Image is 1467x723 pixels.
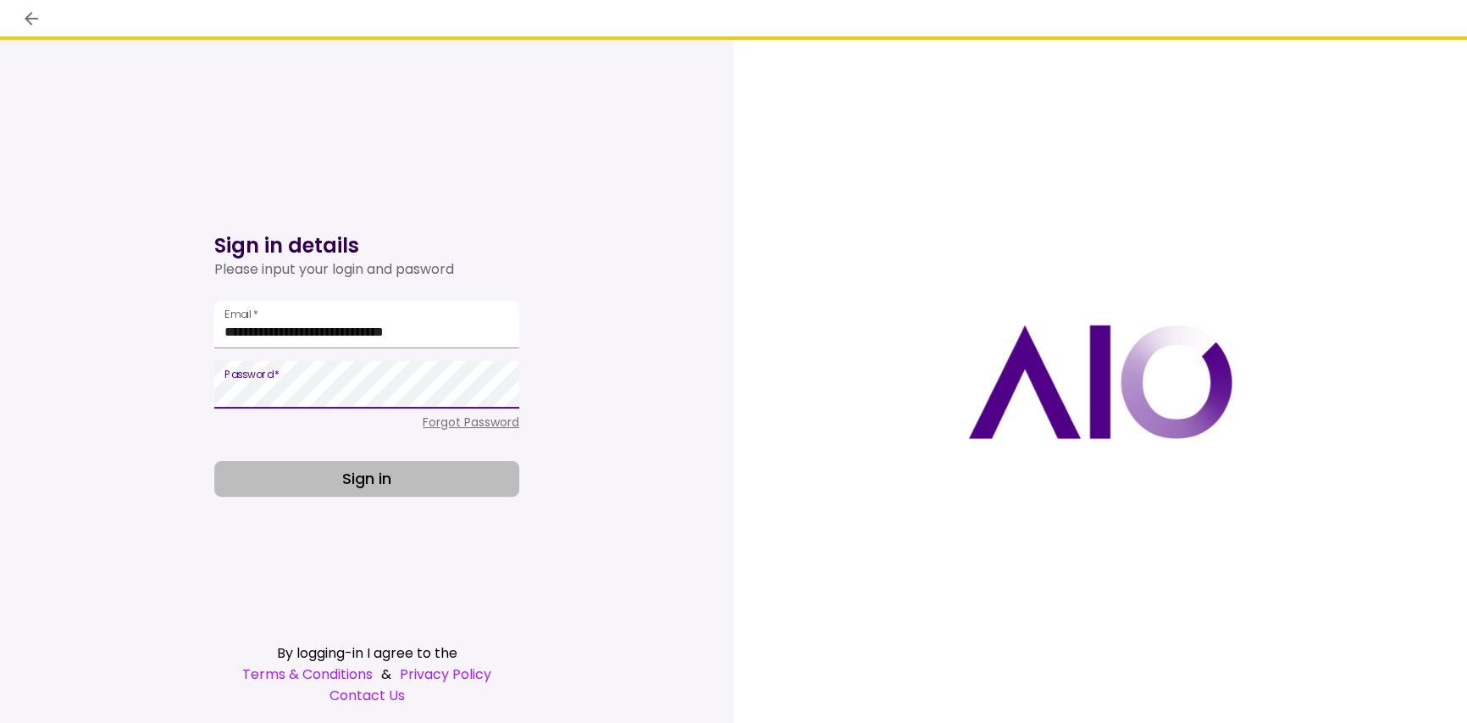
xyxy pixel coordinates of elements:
[968,325,1232,439] img: AIO logo
[214,259,519,280] div: Please input your login and pasword
[214,664,519,685] div: &
[224,367,280,381] label: Password
[423,414,519,431] span: Forgot Password
[214,232,519,259] h1: Sign in details
[224,307,258,321] label: Email
[17,4,46,33] button: back
[242,664,373,685] a: Terms & Conditions
[214,461,519,497] button: Sign in
[214,685,519,706] a: Contact Us
[400,664,491,685] a: Privacy Policy
[214,642,519,664] div: By logging-in I agree to the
